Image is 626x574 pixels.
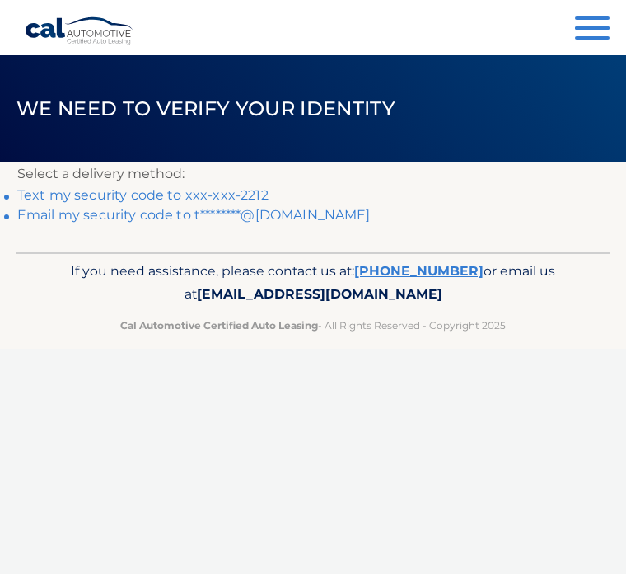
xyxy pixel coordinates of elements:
[40,260,586,307] p: If you need assistance, please contact us at: or email us at
[17,207,371,223] a: Email my security code to t********@[DOMAIN_NAME]
[17,162,609,186] p: Select a delivery method:
[354,263,484,279] a: [PHONE_NUMBER]
[575,16,610,44] button: Menu
[120,319,318,332] strong: Cal Automotive Certified Auto Leasing
[25,16,134,45] a: Cal Automotive
[17,187,269,203] a: Text my security code to xxx-xxx-2212
[197,286,442,302] span: [EMAIL_ADDRESS][DOMAIN_NAME]
[40,317,586,334] p: - All Rights Reserved - Copyright 2025
[16,96,395,120] span: We need to verify your identity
